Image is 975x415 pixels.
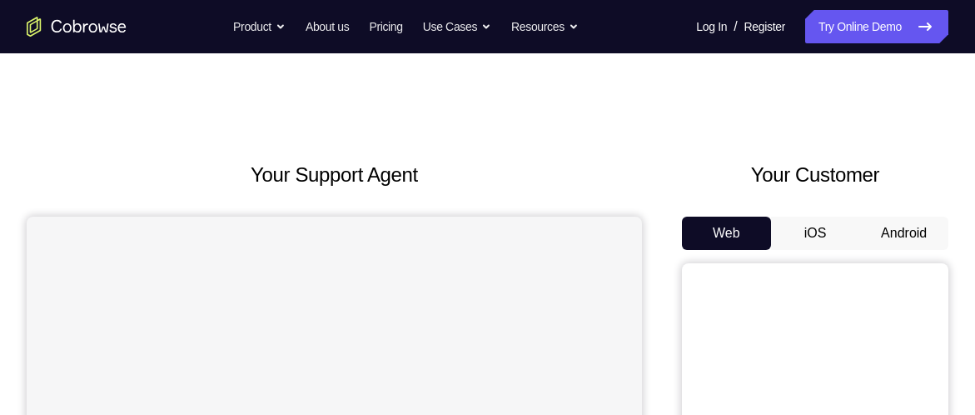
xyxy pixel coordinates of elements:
a: Try Online Demo [805,10,948,43]
span: / [734,17,737,37]
button: Product [233,10,286,43]
button: Resources [511,10,579,43]
button: Web [682,217,771,250]
a: Go to the home page [27,17,127,37]
a: About us [306,10,349,43]
button: Android [859,217,948,250]
button: iOS [771,217,860,250]
a: Pricing [369,10,402,43]
button: Use Cases [423,10,491,43]
a: Register [744,10,785,43]
h2: Your Customer [682,160,948,190]
a: Log In [696,10,727,43]
h2: Your Support Agent [27,160,642,190]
